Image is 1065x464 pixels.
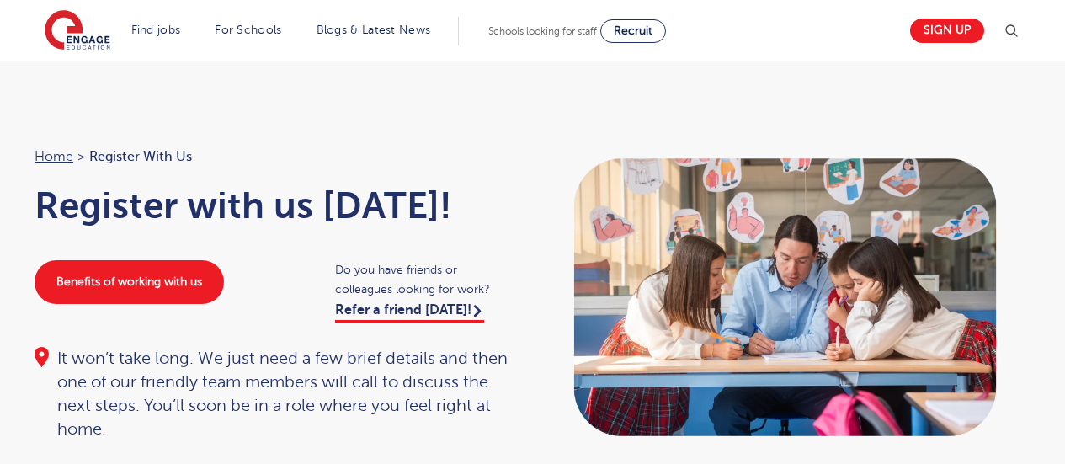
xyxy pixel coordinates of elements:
[35,149,73,164] a: Home
[614,24,652,37] span: Recruit
[35,347,516,441] div: It won’t take long. We just need a few brief details and then one of our friendly team members wi...
[35,260,224,304] a: Benefits of working with us
[600,19,666,43] a: Recruit
[131,24,181,36] a: Find jobs
[335,260,516,299] span: Do you have friends or colleagues looking for work?
[335,302,484,323] a: Refer a friend [DATE]!
[35,146,516,168] nav: breadcrumb
[215,24,281,36] a: For Schools
[77,149,85,164] span: >
[35,184,516,227] h1: Register with us [DATE]!
[910,19,984,43] a: Sign up
[317,24,431,36] a: Blogs & Latest News
[89,146,192,168] span: Register with us
[488,25,597,37] span: Schools looking for staff
[45,10,110,52] img: Engage Education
